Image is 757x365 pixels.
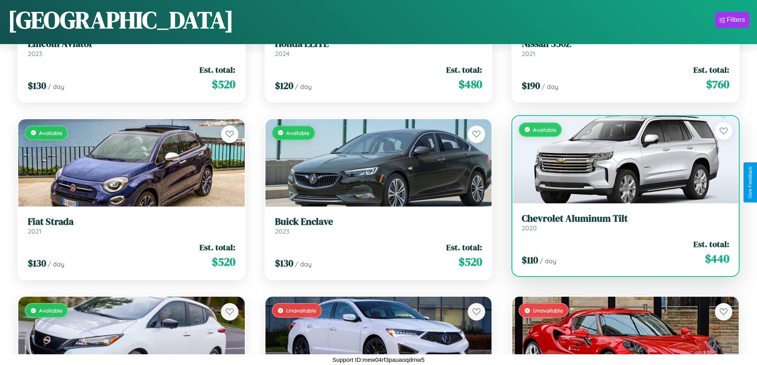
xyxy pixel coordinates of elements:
span: $ 190 [522,79,540,92]
span: 2023 [275,227,289,235]
span: / day [295,260,312,268]
h3: Chevrolet Aluminum Tilt [522,213,729,224]
a: Nissan 350Z2021 [522,38,729,58]
h3: Fiat Strada [28,216,235,228]
h1: [GEOGRAPHIC_DATA] [8,4,234,36]
div: Filters [727,16,745,24]
span: Available [39,129,62,136]
span: 2024 [275,50,290,58]
span: / day [295,83,312,91]
span: $ 110 [522,253,538,267]
h3: Buick Enclave [275,216,482,228]
span: Unavailable [286,307,316,314]
span: / day [48,83,64,91]
span: 2023 [28,50,42,58]
h3: Honda ELITE [275,38,482,50]
h3: Nissan 350Z [522,38,729,50]
span: Est. total: [199,241,235,253]
a: Chevrolet Aluminum Tilt2020 [522,213,729,232]
span: $ 130 [275,257,293,270]
span: $ 520 [212,76,235,92]
span: $ 120 [275,79,293,92]
span: Unavailable [533,307,563,314]
span: $ 130 [28,79,46,92]
h3: Lincoln Aviator [28,38,235,50]
span: Available [533,126,556,133]
a: Fiat Strada2021 [28,216,235,236]
span: $ 520 [459,254,482,270]
div: Give Feedback [747,166,753,199]
span: 2020 [522,224,537,232]
span: $ 760 [706,76,729,92]
span: 2021 [522,50,535,58]
span: $ 130 [28,257,46,270]
span: $ 440 [705,251,729,267]
span: Available [39,307,62,314]
span: $ 480 [459,76,482,92]
span: / day [540,257,556,265]
span: Est. total: [446,241,482,253]
a: Honda ELITE2024 [275,38,482,58]
span: Est. total: [693,64,729,75]
span: Est. total: [693,238,729,250]
a: Buick Enclave2023 [275,216,482,236]
a: Lincoln Aviator2023 [28,38,235,58]
button: Filters [715,12,749,28]
span: Available [286,129,310,136]
span: $ 520 [212,254,235,270]
p: Support ID: mew04rf3pauaoqdmw5 [333,354,425,365]
span: / day [48,260,64,268]
span: Est. total: [199,64,235,75]
span: 2021 [28,227,41,235]
span: Est. total: [446,64,482,75]
span: / day [542,83,558,91]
